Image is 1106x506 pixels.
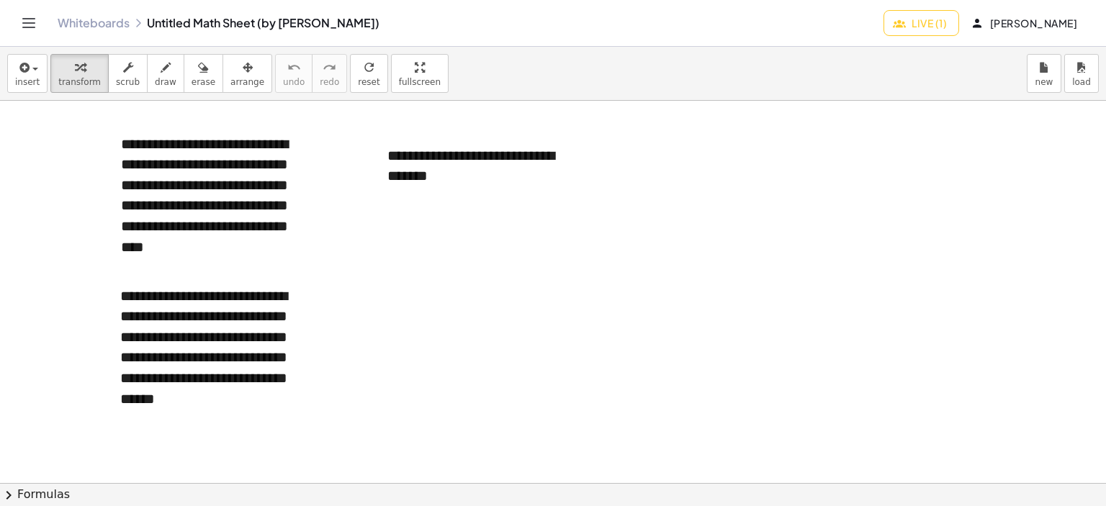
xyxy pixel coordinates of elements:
[358,77,379,87] span: reset
[391,54,449,93] button: fullscreen
[1064,54,1099,93] button: load
[1035,77,1053,87] span: new
[108,54,148,93] button: scrub
[974,17,1077,30] span: [PERSON_NAME]
[50,54,109,93] button: transform
[320,77,339,87] span: redo
[1027,54,1061,93] button: new
[350,54,387,93] button: refreshreset
[222,54,272,93] button: arrange
[58,77,101,87] span: transform
[116,77,140,87] span: scrub
[312,54,347,93] button: redoredo
[884,10,959,36] button: Live (1)
[962,10,1089,36] button: [PERSON_NAME]
[362,59,376,76] i: refresh
[896,17,947,30] span: Live (1)
[17,12,40,35] button: Toggle navigation
[7,54,48,93] button: insert
[58,16,130,30] a: Whiteboards
[323,59,336,76] i: redo
[287,59,301,76] i: undo
[230,77,264,87] span: arrange
[184,54,223,93] button: erase
[15,77,40,87] span: insert
[192,77,215,87] span: erase
[275,54,313,93] button: undoundo
[155,77,176,87] span: draw
[147,54,184,93] button: draw
[399,77,441,87] span: fullscreen
[283,77,305,87] span: undo
[1072,77,1091,87] span: load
